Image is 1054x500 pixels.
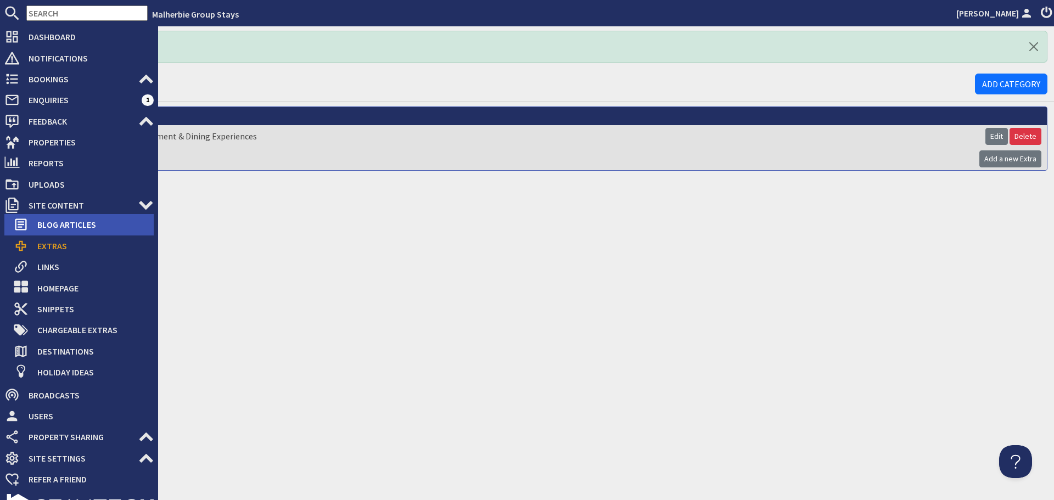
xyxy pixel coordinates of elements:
th: Extra Name [33,107,980,125]
a: Links [13,258,154,276]
span: Links [29,258,154,276]
a: Blog Articles [13,216,154,233]
a: Feedback [4,113,154,130]
span: Uploads [20,176,154,193]
a: Uploads [4,176,154,193]
a: Edit [985,128,1008,145]
a: Chargeable Extras [13,321,154,339]
iframe: Toggle Customer Support [999,445,1032,478]
span: Holiday Ideas [29,363,154,381]
a: Delete [1010,128,1041,145]
span: Bookings [20,70,138,88]
a: Users [4,407,154,425]
span: Chargeable Extras [29,321,154,339]
a: Holiday Ideas [13,363,154,381]
input: SEARCH [26,5,148,21]
span: Destinations [29,342,154,360]
a: Broadcasts [4,386,154,404]
a: Dashboard [4,28,154,46]
span: Enquiries [20,91,142,109]
a: Site Settings [4,450,154,467]
a: Malherbie Group Stays [152,9,239,20]
span: Blog Articles [29,216,154,233]
a: Destinations [13,342,154,360]
span: Extras [29,237,154,255]
span: Homepage [29,279,154,297]
a: Property Sharing [4,428,154,446]
a: Bookings [4,70,154,88]
a: Extras [13,237,154,255]
span: Notifications [20,49,154,67]
a: [PERSON_NAME] [956,7,1034,20]
a: Site Content [4,196,154,214]
a: Add Category [975,74,1047,94]
a: Add a new Extra [979,150,1041,167]
a: Refer a Friend [4,470,154,488]
span: Refer a Friend [20,470,154,488]
a: Snippets [13,300,154,318]
a: Notifications [4,49,154,67]
span: Site Content [20,196,138,214]
span: Property Sharing [20,428,138,446]
span: Site Settings [20,450,138,467]
span: Dashboard [20,28,154,46]
span: Feedback [20,113,138,130]
span: Users [20,407,154,425]
span: Reports [20,154,154,172]
a: Enquiries 1 [4,91,154,109]
a: Homepage [13,279,154,297]
a: Properties [4,133,154,151]
span: Properties [20,133,154,151]
span: Snippets [29,300,154,318]
span: 1 [142,94,154,105]
a: Reports [4,154,154,172]
span: Broadcasts [20,386,154,404]
div: Successfully updated Extra [33,31,1047,63]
